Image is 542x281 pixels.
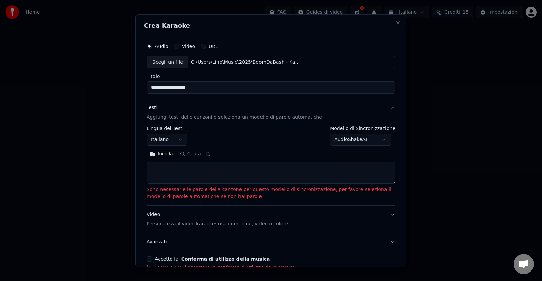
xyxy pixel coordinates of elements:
[147,104,157,111] div: Testi
[147,233,395,251] button: Avanzato
[147,148,176,159] button: Incolla
[182,44,195,48] label: Video
[181,257,270,261] button: Accetto la
[144,22,398,28] h2: Crea Karaoke
[147,126,395,205] div: TestiAggiungi testi delle canzoni o seleziona un modello di parole automatiche
[209,44,218,48] label: URL
[155,257,270,261] label: Accetto la
[155,44,168,48] label: Audio
[147,56,188,68] div: Scegli un file
[147,186,395,200] p: Sono necessarie le parole della canzone per questo modello di sincronizzazione, per favore selezi...
[147,264,395,271] p: [PERSON_NAME] accettare la conferma di utilizzo della musica
[147,126,187,131] label: Lingua dei Testi
[147,114,322,121] p: Aggiungi testi delle canzoni o seleziona un modello di parole automatiche
[147,99,395,126] button: TestiAggiungi testi delle canzoni o seleziona un modello di parole automatiche
[330,126,395,131] label: Modello di Sincronizzazione
[147,211,288,227] div: Video
[147,221,288,227] p: Personalizza il video karaoke: usa immagine, video o colore
[147,206,395,233] button: VideoPersonalizza il video karaoke: usa immagine, video o colore
[147,74,395,79] label: Titolo
[188,59,304,65] div: C:\Users\Lino\Music\2025\BoomDaBash - Karaoke.mp3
